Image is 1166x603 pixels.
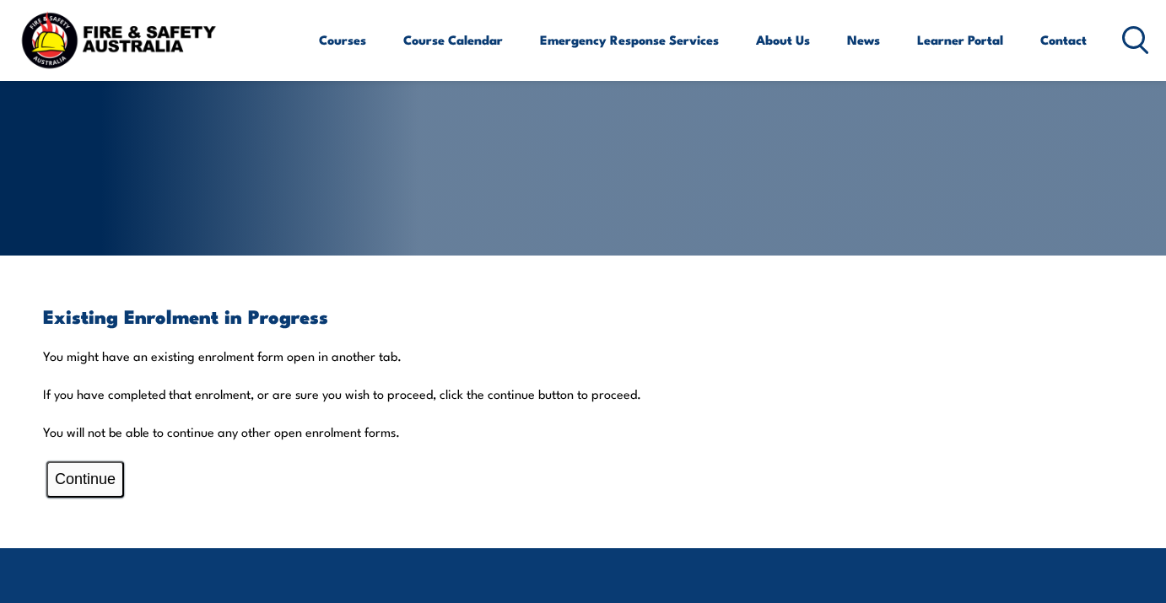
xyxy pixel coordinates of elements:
[1040,19,1087,60] a: Contact
[43,385,1123,402] p: If you have completed that enrolment, or are sure you wish to proceed, click the continue button ...
[46,461,124,498] button: Continue
[917,19,1003,60] a: Learner Portal
[756,19,810,60] a: About Us
[847,19,880,60] a: News
[43,423,1123,440] p: You will not be able to continue any other open enrolment forms.
[319,19,366,60] a: Courses
[540,19,719,60] a: Emergency Response Services
[43,347,1123,364] p: You might have an existing enrolment form open in another tab.
[403,19,503,60] a: Course Calendar
[43,306,1123,326] h3: Existing Enrolment in Progress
